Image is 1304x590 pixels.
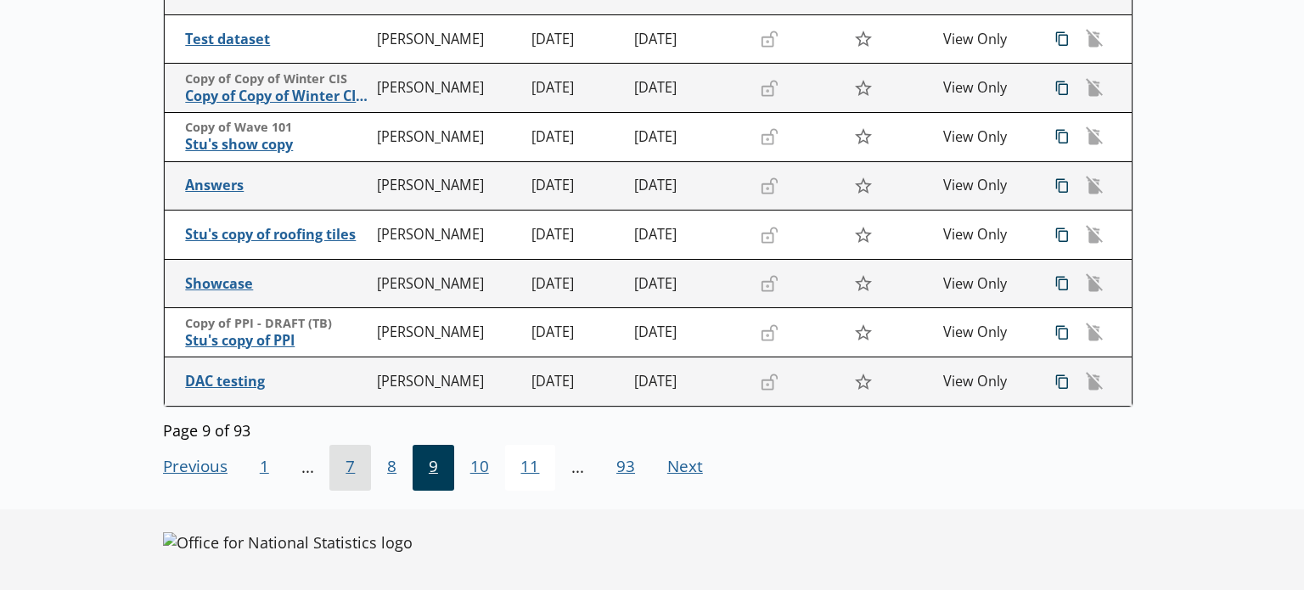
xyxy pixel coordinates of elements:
[845,23,881,55] button: Star
[627,357,740,407] td: [DATE]
[525,113,627,162] td: [DATE]
[845,317,881,349] button: Star
[555,445,600,491] li: ...
[370,308,525,357] td: [PERSON_NAME]
[185,275,369,293] span: Showcase
[370,211,525,260] td: [PERSON_NAME]
[600,445,651,491] button: 93
[936,308,1039,357] td: View Only
[936,161,1039,211] td: View Only
[525,161,627,211] td: [DATE]
[454,445,505,491] button: 10
[936,211,1039,260] td: View Only
[370,64,525,113] td: [PERSON_NAME]
[413,445,454,491] button: 9
[525,64,627,113] td: [DATE]
[936,259,1039,308] td: View Only
[285,445,330,491] li: ...
[525,308,627,357] td: [DATE]
[370,14,525,64] td: [PERSON_NAME]
[627,14,740,64] td: [DATE]
[163,415,1133,440] div: Page 9 of 93
[185,316,369,332] span: Copy of PPI - DRAFT (TB)
[627,64,740,113] td: [DATE]
[627,308,740,357] td: [DATE]
[627,259,740,308] td: [DATE]
[651,445,719,491] button: Next
[845,72,881,104] button: Star
[525,357,627,407] td: [DATE]
[371,445,413,491] button: 8
[163,532,413,553] img: Office for National Statistics logo
[845,267,881,300] button: Star
[329,445,371,491] button: 7
[936,64,1039,113] td: View Only
[370,357,525,407] td: [PERSON_NAME]
[525,211,627,260] td: [DATE]
[936,14,1039,64] td: View Only
[185,87,369,105] span: Copy of Copy of Winter CIS incl NHS
[525,259,627,308] td: [DATE]
[185,332,369,350] span: Stu's copy of PPI
[627,211,740,260] td: [DATE]
[370,161,525,211] td: [PERSON_NAME]
[185,177,369,194] span: Answers
[185,71,369,87] span: Copy of Copy of Winter CIS
[936,357,1039,407] td: View Only
[845,365,881,397] button: Star
[185,136,369,154] span: Stu's show copy
[845,218,881,250] button: Star
[163,445,244,491] button: Previous
[525,14,627,64] td: [DATE]
[627,161,740,211] td: [DATE]
[370,259,525,308] td: [PERSON_NAME]
[185,373,369,391] span: DAC testing
[845,170,881,202] button: Star
[185,120,369,136] span: Copy of Wave 101
[627,113,740,162] td: [DATE]
[505,445,556,491] button: 11
[185,226,369,244] span: Stu's copy of roofing tiles
[845,121,881,153] button: Star
[244,445,285,491] button: 1
[370,113,525,162] td: [PERSON_NAME]
[936,113,1039,162] td: View Only
[185,31,369,48] span: Test dataset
